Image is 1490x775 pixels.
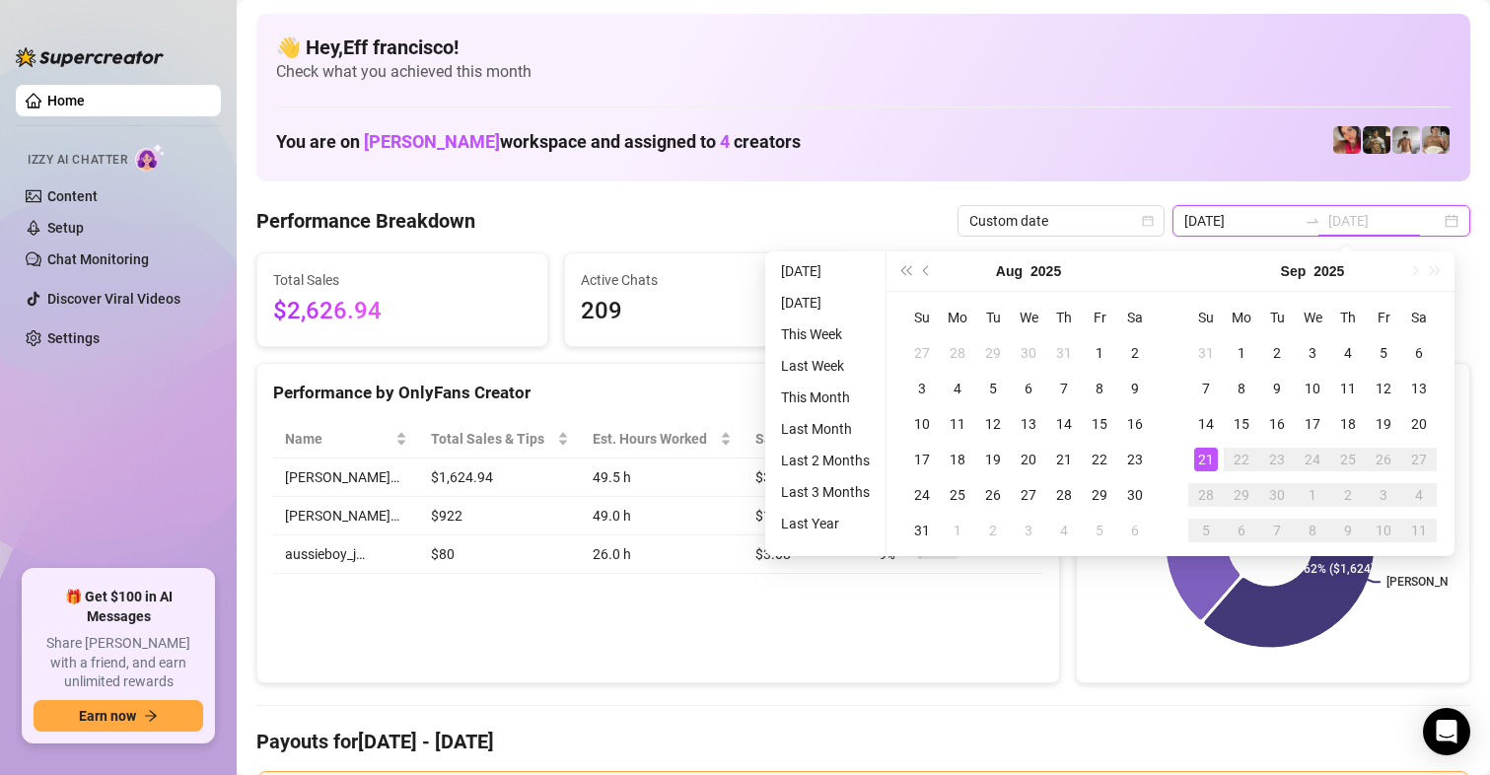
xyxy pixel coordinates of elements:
td: 2025-09-24 [1295,442,1330,477]
td: 2025-08-04 [940,371,975,406]
div: 2 [981,519,1005,542]
button: Choose a year [1030,251,1061,291]
td: $32.83 [744,458,867,497]
th: Mo [1224,300,1259,335]
div: 30 [1123,483,1147,507]
div: 25 [946,483,969,507]
span: to [1305,213,1320,229]
div: 9 [1336,519,1360,542]
span: $2,626.94 [273,293,532,330]
td: 2025-08-11 [940,406,975,442]
div: 12 [981,412,1005,436]
div: 11 [1407,519,1431,542]
span: Sales / Hour [755,428,839,450]
td: 2025-08-25 [940,477,975,513]
td: 2025-08-31 [1188,335,1224,371]
td: aussieboy_j… [273,535,419,574]
td: 2025-09-28 [1188,477,1224,513]
div: 18 [1336,412,1360,436]
td: 2025-09-20 [1401,406,1437,442]
button: Earn nowarrow-right [34,700,203,732]
div: 5 [1088,519,1111,542]
li: Last Month [773,417,878,441]
img: AI Chatter [135,143,166,172]
div: 26 [981,483,1005,507]
li: This Month [773,386,878,409]
td: 26.0 h [581,535,744,574]
td: 2025-09-03 [1011,513,1046,548]
span: Custom date [969,206,1153,236]
td: $3.08 [744,535,867,574]
td: 2025-10-09 [1330,513,1366,548]
td: $922 [419,497,581,535]
div: 19 [1372,412,1395,436]
div: 8 [1088,377,1111,400]
td: 2025-09-25 [1330,442,1366,477]
th: Fr [1366,300,1401,335]
td: 2025-08-16 [1117,406,1153,442]
input: Start date [1184,210,1297,232]
td: 2025-08-13 [1011,406,1046,442]
span: Share [PERSON_NAME] with a friend, and earn unlimited rewards [34,634,203,692]
div: 27 [1017,483,1040,507]
li: This Week [773,322,878,346]
div: 15 [1088,412,1111,436]
div: 23 [1265,448,1289,471]
td: 2025-07-30 [1011,335,1046,371]
li: Last 2 Months [773,449,878,472]
td: 2025-08-18 [940,442,975,477]
div: 16 [1265,412,1289,436]
td: 2025-09-12 [1366,371,1401,406]
td: 2025-08-30 [1117,477,1153,513]
img: Tony [1363,126,1390,154]
div: 8 [1230,377,1253,400]
td: 2025-09-02 [1259,335,1295,371]
td: $80 [419,535,581,574]
a: Content [47,188,98,204]
th: Sales / Hour [744,420,867,458]
td: $18.82 [744,497,867,535]
td: 2025-08-07 [1046,371,1082,406]
td: 2025-08-05 [975,371,1011,406]
div: 7 [1265,519,1289,542]
div: 19 [981,448,1005,471]
td: 2025-09-07 [1188,371,1224,406]
button: Choose a month [996,251,1023,291]
div: 12 [1372,377,1395,400]
div: 3 [1372,483,1395,507]
div: 7 [1052,377,1076,400]
div: 6 [1123,519,1147,542]
li: Last Year [773,512,878,535]
span: arrow-right [144,709,158,723]
td: 49.0 h [581,497,744,535]
td: 2025-09-29 [1224,477,1259,513]
a: Setup [47,220,84,236]
div: 21 [1052,448,1076,471]
div: 5 [1372,341,1395,365]
li: Last 3 Months [773,480,878,504]
td: 2025-10-06 [1224,513,1259,548]
div: 28 [946,341,969,365]
td: 2025-08-22 [1082,442,1117,477]
td: 2025-08-09 [1117,371,1153,406]
button: Choose a year [1313,251,1344,291]
span: 4 [720,131,730,152]
div: 7 [1194,377,1218,400]
div: 4 [1336,341,1360,365]
div: 10 [1372,519,1395,542]
div: 31 [910,519,934,542]
span: calendar [1142,215,1154,227]
td: 2025-08-28 [1046,477,1082,513]
td: 2025-09-14 [1188,406,1224,442]
td: 2025-08-14 [1046,406,1082,442]
td: 2025-08-06 [1011,371,1046,406]
td: 2025-08-12 [975,406,1011,442]
td: 2025-08-21 [1046,442,1082,477]
div: 28 [1194,483,1218,507]
td: 2025-09-01 [1224,335,1259,371]
div: Performance by OnlyFans Creator [273,380,1043,406]
div: 13 [1407,377,1431,400]
td: 49.5 h [581,458,744,497]
td: 2025-07-28 [940,335,975,371]
div: 2 [1336,483,1360,507]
